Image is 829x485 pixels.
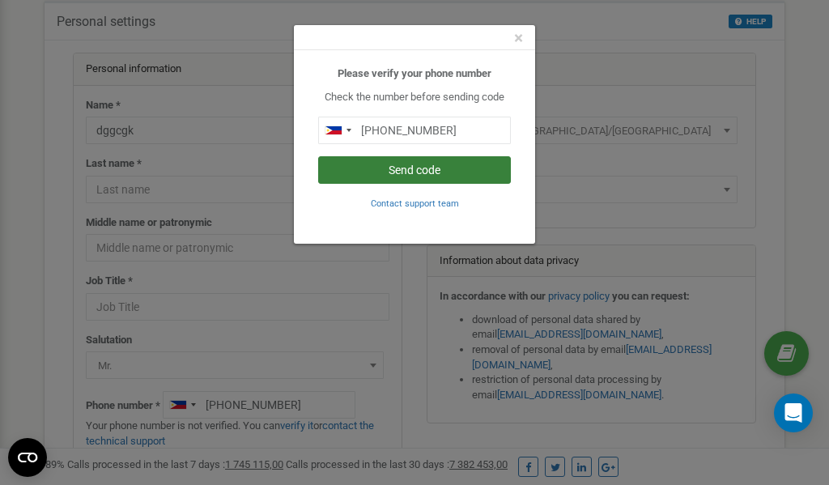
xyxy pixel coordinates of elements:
input: 0905 123 4567 [318,117,511,144]
span: × [514,28,523,48]
b: Please verify your phone number [338,67,491,79]
a: Contact support team [371,197,459,209]
button: Open CMP widget [8,438,47,477]
div: Open Intercom Messenger [774,394,813,432]
button: Send code [318,156,511,184]
div: Telephone country code [319,117,356,143]
small: Contact support team [371,198,459,209]
button: Close [514,30,523,47]
p: Check the number before sending code [318,90,511,105]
